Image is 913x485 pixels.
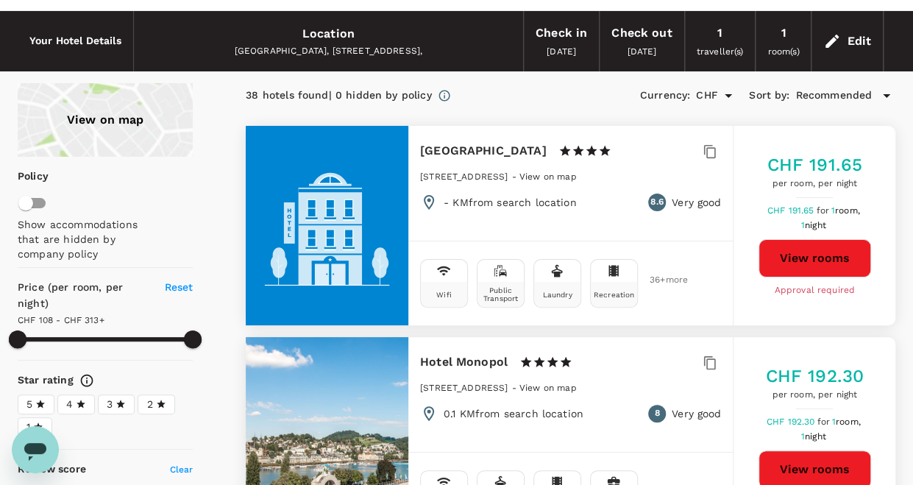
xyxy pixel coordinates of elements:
[749,88,789,104] h6: Sort by :
[594,291,635,299] div: Recreation
[542,291,572,299] div: Laundry
[519,383,577,393] span: View on map
[246,88,431,104] div: 38 hotels found | 0 hidden by policy
[146,44,511,59] div: [GEOGRAPHIC_DATA], [STREET_ADDRESS],
[765,388,864,403] span: per room, per night
[18,372,74,389] h6: Star rating
[420,171,508,182] span: [STREET_ADDRESS]
[519,170,577,182] a: View on map
[79,373,94,388] svg: Star ratings are awarded to properties to represent the quality of services, facilities, and amen...
[519,381,577,393] a: View on map
[480,286,521,302] div: Public Transport
[795,88,872,104] span: Recommended
[18,280,149,312] h6: Price (per room, per night)
[420,383,508,393] span: [STREET_ADDRESS]
[767,417,817,427] span: CHF 192.30
[420,141,547,161] h6: [GEOGRAPHIC_DATA]
[832,417,863,427] span: 1
[767,205,817,216] span: CHF 191.65
[816,205,831,216] span: for
[767,153,862,177] h5: CHF 191.65
[847,31,871,52] div: Edit
[697,46,744,57] span: traveller(s)
[26,397,32,412] span: 5
[519,171,577,182] span: View on map
[512,383,519,393] span: -
[767,46,799,57] span: room(s)
[767,177,862,191] span: per room, per night
[774,283,855,298] span: Approval required
[107,397,113,412] span: 3
[836,417,861,427] span: room,
[831,205,862,216] span: 1
[650,275,672,285] span: 36 + more
[627,46,656,57] span: [DATE]
[717,23,722,43] div: 1
[420,352,508,372] h6: Hotel Monopol
[654,406,659,421] span: 8
[18,315,104,325] span: CHF 108 - CHF 313+
[29,33,121,49] h6: Your Hotel Details
[781,23,786,43] div: 1
[672,195,721,210] p: Very good
[536,23,587,43] div: Check in
[801,431,828,442] span: 1
[18,217,157,261] p: Show accommodations that are hidden by company policy
[18,461,86,478] h6: Review score
[302,24,355,44] div: Location
[801,220,828,230] span: 1
[444,406,583,421] p: 0.1 KM from search location
[759,239,871,277] button: View rooms
[512,171,519,182] span: -
[640,88,690,104] h6: Currency :
[817,417,831,427] span: for
[835,205,860,216] span: room,
[805,220,826,230] span: night
[444,195,577,210] p: - KM from search location
[672,406,721,421] p: Very good
[18,83,193,157] a: View on map
[547,46,576,57] span: [DATE]
[718,85,739,106] button: Open
[805,431,826,442] span: night
[18,169,27,183] p: Policy
[765,364,864,388] h5: CHF 192.30
[165,281,193,293] span: Reset
[26,419,30,435] span: 1
[436,291,452,299] div: Wifi
[650,195,663,210] span: 8.6
[12,426,59,473] iframe: Button to launch messaging window
[170,464,193,475] span: Clear
[146,397,152,412] span: 2
[66,397,73,412] span: 4
[611,23,672,43] div: Check out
